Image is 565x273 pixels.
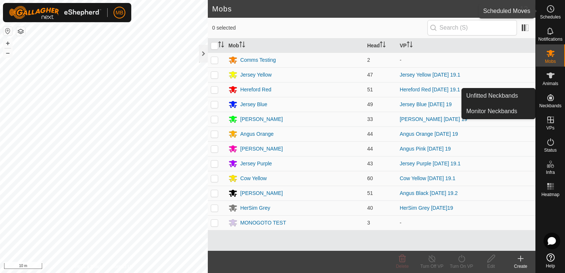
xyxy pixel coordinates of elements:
[400,87,460,92] a: Hereford Red [DATE] 19.1
[546,126,554,130] span: VPs
[240,130,274,138] div: Angus Orange
[367,57,370,63] span: 2
[240,219,286,227] div: MONOGOTO TEST
[111,263,133,270] a: Contact Us
[240,145,283,153] div: [PERSON_NAME]
[400,101,452,107] a: Jersey Blue [DATE] 19
[240,71,272,79] div: Jersey Yellow
[397,53,535,67] td: -
[212,4,520,13] h2: Mobs
[476,263,506,270] div: Edit
[3,39,12,48] button: +
[400,116,467,122] a: [PERSON_NAME] [DATE] 19
[218,43,224,48] p-sorticon: Activate to sort
[367,220,370,226] span: 3
[9,6,101,19] img: Gallagher Logo
[364,38,397,53] th: Head
[367,175,373,181] span: 60
[3,48,12,57] button: –
[400,131,458,137] a: Angus Orange [DATE] 19
[520,3,528,14] span: 12
[538,37,562,41] span: Notifications
[240,204,270,212] div: HerSim Grey
[367,205,373,211] span: 40
[400,72,460,78] a: Jersey Yellow [DATE] 19.1
[367,116,373,122] span: 33
[462,88,535,103] a: Unfitted Neckbands
[75,263,102,270] a: Privacy Policy
[540,15,561,19] span: Schedules
[380,43,386,48] p-sorticon: Activate to sort
[417,263,447,270] div: Turn Off VP
[427,20,517,36] input: Search (S)
[240,189,283,197] div: [PERSON_NAME]
[546,170,555,175] span: Infra
[544,148,556,152] span: Status
[239,43,245,48] p-sorticon: Activate to sort
[541,192,559,197] span: Heatmap
[462,104,535,119] a: Monitor Neckbands
[397,215,535,230] td: -
[400,190,458,196] a: Angus Black [DATE] 19.2
[367,87,373,92] span: 51
[397,38,535,53] th: VP
[466,91,518,100] span: Unfitted Neckbands
[539,104,561,108] span: Neckbands
[407,43,413,48] p-sorticon: Activate to sort
[240,56,276,64] div: Comms Testing
[240,86,271,94] div: Hereford Red
[400,146,451,152] a: Angus Pink [DATE] 19
[506,263,535,270] div: Create
[116,9,124,17] span: MB
[240,115,283,123] div: [PERSON_NAME]
[240,101,267,108] div: Jersey Blue
[536,250,565,271] a: Help
[545,59,556,64] span: Mobs
[240,175,267,182] div: Cow Yellow
[212,24,427,32] span: 0 selected
[226,38,364,53] th: Mob
[367,190,373,196] span: 51
[546,264,555,268] span: Help
[466,107,517,116] span: Monitor Neckbands
[396,264,409,269] span: Delete
[400,175,456,181] a: Cow Yellow [DATE] 19.1
[400,205,453,211] a: HerSim Grey [DATE]19
[367,131,373,137] span: 44
[240,160,272,168] div: Jersey Purple
[367,146,373,152] span: 44
[3,27,12,36] button: Reset Map
[367,161,373,166] span: 43
[542,81,558,86] span: Animals
[447,263,476,270] div: Turn On VP
[400,161,461,166] a: Jersey Purple [DATE] 19.1
[367,101,373,107] span: 49
[16,27,25,36] button: Map Layers
[367,72,373,78] span: 47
